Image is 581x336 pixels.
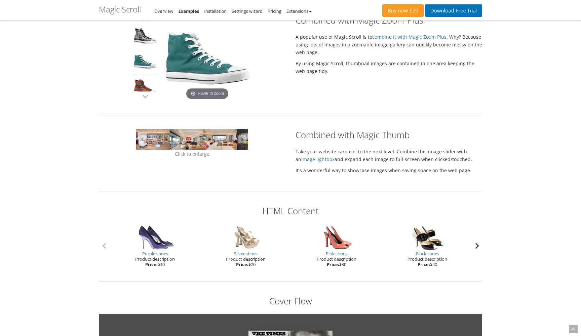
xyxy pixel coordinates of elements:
[99,205,482,217] h2: HTML Content
[418,261,430,267] b: Price:
[425,4,482,17] a: DownloadFree Trial
[286,8,312,14] a: Extensions
[268,8,281,14] a: Pricing
[382,4,424,17] a: Buy now£29
[296,148,482,163] p: Take your website carousel to the next level. Combine this image slider with an and expand each i...
[296,60,482,75] p: By using Magic Scroll, thumbnail images are contained in one area keeping the web page tidy.
[326,251,347,257] a: Pink shoes
[454,8,477,13] span: Free Trial
[154,8,173,14] a: Overview
[99,295,482,307] h2: Cover Flow
[317,251,356,267] span: Product description $30
[296,166,482,174] p: It's a wonderful way to showcase images when saving space on the web page.
[142,251,168,257] a: Purple shoes
[327,261,339,267] b: Price:
[408,251,447,267] span: Product description $40
[234,251,258,257] a: Silver shoes
[178,8,199,14] a: Examples
[232,8,263,14] a: Settings wizard
[236,261,248,267] b: Price:
[416,251,439,257] a: Black shoes
[296,129,482,141] h2: Combined with Magic Thumb
[226,251,266,267] span: Product description $20
[99,150,285,158] p: Click to enlarge
[408,8,418,13] span: £29
[301,156,335,162] a: image lightbox
[204,8,227,14] a: Installation
[99,5,141,14] h1: Magic Scroll
[296,33,482,56] p: A popular use of Magic Scroll is to . Why? Because using lots of images in a zoomable image galle...
[372,34,447,40] a: combine it with Magic Zoom Plus
[164,14,251,102] a: Hover to zoom
[145,261,158,267] b: Price:
[135,251,175,267] span: Product description $10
